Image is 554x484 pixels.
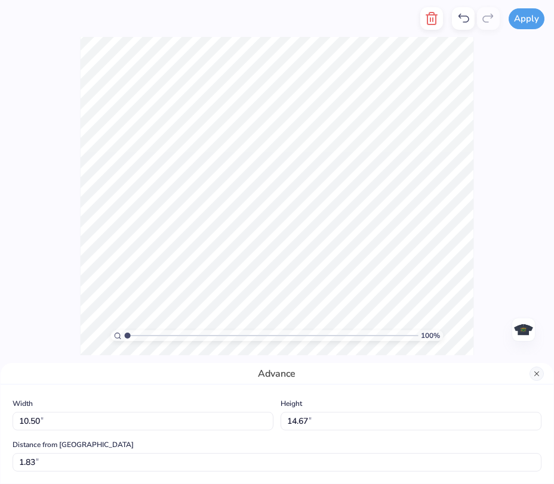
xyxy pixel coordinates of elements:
label: Width [13,396,33,411]
button: Close [530,367,544,381]
span: 100 % [421,330,440,341]
button: Apply [509,8,544,29]
label: Distance from [GEOGRAPHIC_DATA] [13,438,134,452]
img: Front [514,320,533,339]
div: Advance [1,363,553,384]
label: Height [281,396,302,411]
